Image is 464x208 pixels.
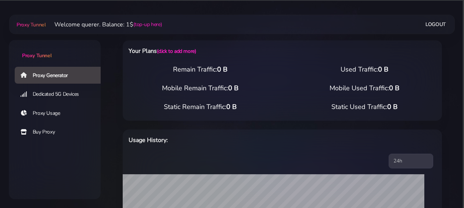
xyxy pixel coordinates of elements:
[15,67,107,84] a: Proxy Generator
[22,52,51,59] span: Proxy Tunnel
[9,40,101,59] a: Proxy Tunnel
[15,105,107,122] a: Proxy Usage
[129,46,304,56] h6: Your Plans
[15,124,107,141] a: Buy Proxy
[389,84,399,92] span: 0 B
[217,65,227,74] span: 0 B
[226,102,237,111] span: 0 B
[118,83,283,93] div: Mobile Remain Traffic:
[118,102,283,112] div: Static Remain Traffic:
[378,65,388,74] span: 0 B
[283,65,447,74] div: Used Traffic:
[228,84,238,92] span: 0 B
[422,166,455,199] iframe: Webchat Widget
[15,19,46,30] a: Proxy Tunnel
[283,102,447,112] div: Static Used Traffic:
[425,18,446,31] a: Logout
[118,65,283,74] div: Remain Traffic:
[283,83,447,93] div: Mobile Used Traffic:
[15,86,107,103] a: Dedicated 5G Devices
[387,102,398,111] span: 0 B
[17,21,46,28] span: Proxy Tunnel
[46,20,162,29] li: Welcome querer. Balance: 1$
[133,21,162,28] a: (top-up here)
[129,135,304,145] h6: Usage History:
[157,48,196,55] a: (click to add more)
